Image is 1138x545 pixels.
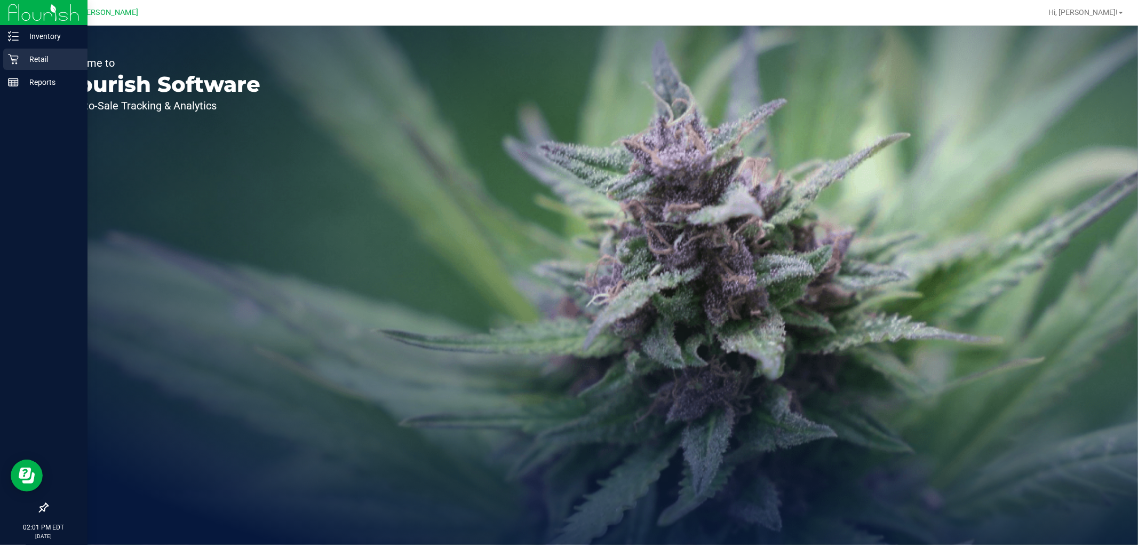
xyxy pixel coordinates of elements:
p: [DATE] [5,532,83,540]
p: Retail [19,53,83,66]
inline-svg: Reports [8,77,19,88]
inline-svg: Retail [8,54,19,65]
span: [PERSON_NAME] [79,8,138,17]
p: 02:01 PM EDT [5,523,83,532]
p: Inventory [19,30,83,43]
p: Seed-to-Sale Tracking & Analytics [58,100,260,111]
p: Reports [19,76,83,89]
p: Welcome to [58,58,260,68]
inline-svg: Inventory [8,31,19,42]
p: Flourish Software [58,74,260,95]
iframe: Resource center [11,460,43,492]
span: Hi, [PERSON_NAME]! [1048,8,1118,17]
